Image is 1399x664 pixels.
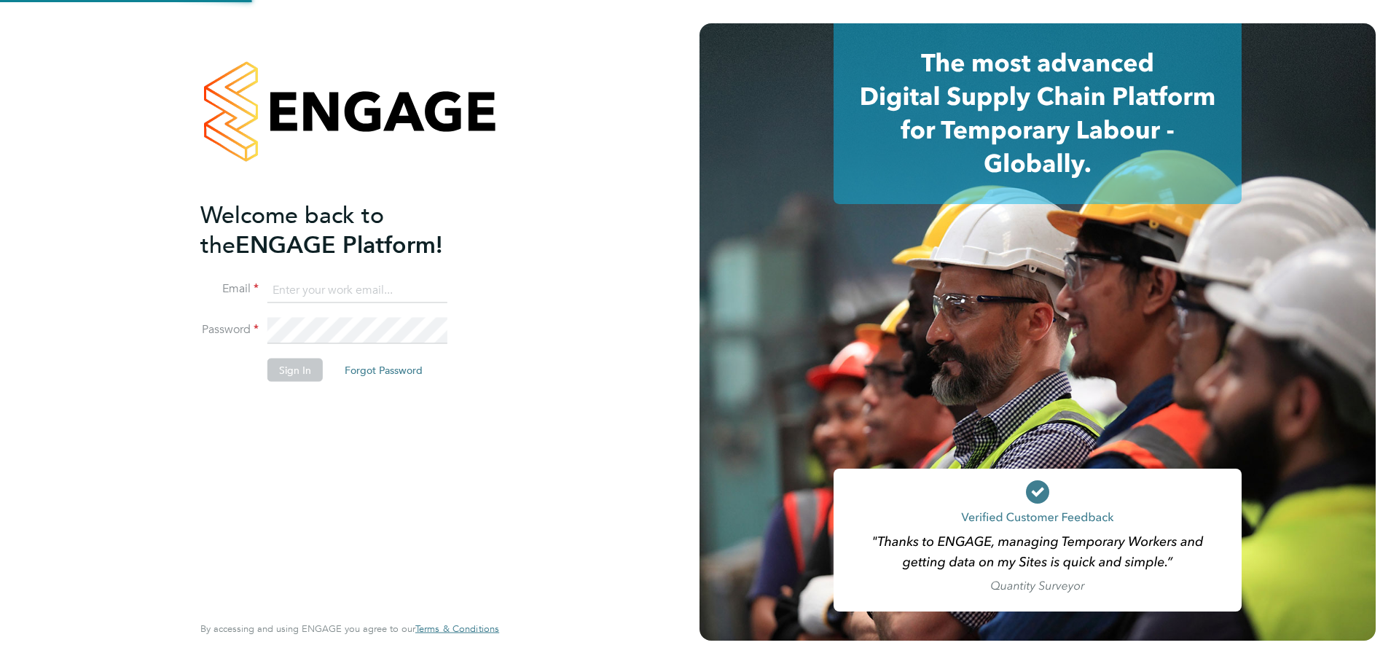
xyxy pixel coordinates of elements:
span: Welcome back to the [200,200,384,259]
span: By accessing and using ENGAGE you agree to our [200,622,499,635]
label: Password [200,322,259,337]
input: Enter your work email... [267,277,447,303]
a: Terms & Conditions [415,623,499,635]
span: Terms & Conditions [415,622,499,635]
h2: ENGAGE Platform! [200,200,485,259]
button: Forgot Password [333,359,434,382]
label: Email [200,281,259,297]
button: Sign In [267,359,323,382]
